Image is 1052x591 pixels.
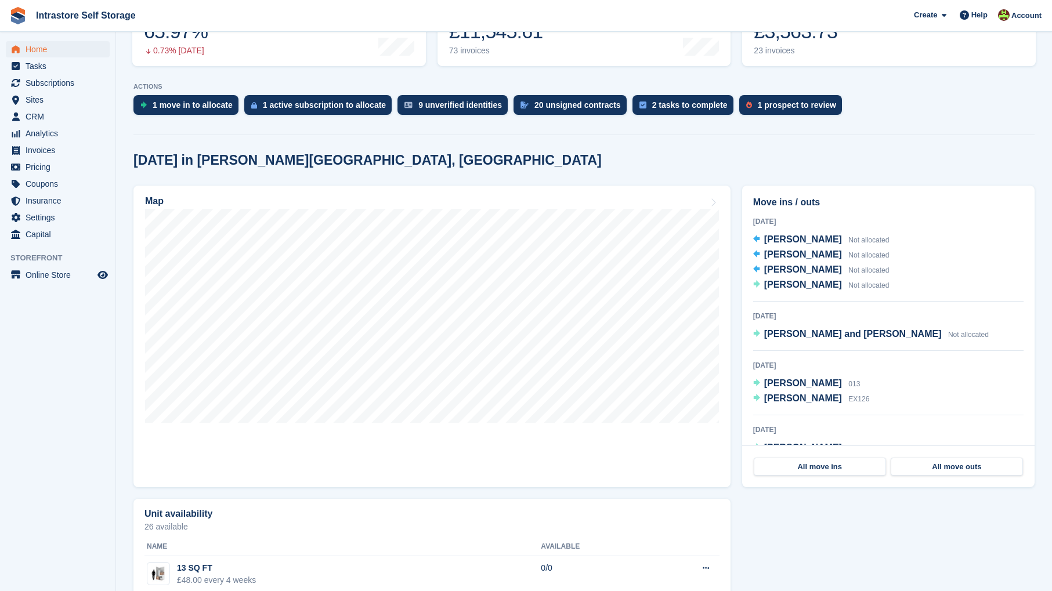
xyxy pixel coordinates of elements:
a: menu [6,267,110,283]
p: ACTIONS [133,83,1035,90]
a: Intrastore Self Storage [31,6,140,25]
a: menu [6,41,110,57]
th: Name [144,538,541,556]
a: 9 unverified identities [397,95,514,121]
span: Storefront [10,252,115,264]
a: [PERSON_NAME] Not allocated [753,233,890,248]
span: Account [1011,10,1042,21]
img: move_ins_to_allocate_icon-fdf77a2bb77ea45bf5b3d319d69a93e2d87916cf1d5bf7949dd705db3b84f3ca.svg [140,101,147,108]
a: menu [6,108,110,125]
span: Home [26,41,95,57]
img: Emily Clark [998,9,1010,21]
span: 056 [848,444,860,452]
span: Online Store [26,267,95,283]
div: £11,545.61 [449,20,543,43]
a: menu [6,226,110,242]
span: Not allocated [948,331,989,339]
div: [DATE] [753,216,1024,227]
span: Not allocated [848,251,889,259]
a: [PERSON_NAME] and [PERSON_NAME] Not allocated [753,327,989,342]
div: 65.97% [144,20,208,43]
a: All move outs [891,458,1023,476]
span: Invoices [26,142,95,158]
div: 1 move in to allocate [153,100,233,110]
span: Settings [26,209,95,226]
div: 73 invoices [449,46,543,56]
a: [PERSON_NAME] EX126 [753,391,870,407]
span: [PERSON_NAME] [764,234,842,244]
a: menu [6,92,110,108]
span: [PERSON_NAME] [764,393,842,403]
span: [PERSON_NAME] [764,378,842,388]
a: [PERSON_NAME] Not allocated [753,278,890,293]
a: All move ins [754,458,886,476]
h2: Unit availability [144,509,212,519]
div: 9 unverified identities [418,100,502,110]
a: 1 active subscription to allocate [244,95,397,121]
th: Available [541,538,650,556]
span: [PERSON_NAME] [764,280,842,289]
h2: Move ins / outs [753,195,1024,209]
div: 1 active subscription to allocate [263,100,386,110]
img: active_subscription_to_allocate_icon-d502201f5373d7db506a760aba3b589e785aa758c864c3986d89f69b8ff3... [251,101,257,109]
span: Coupons [26,176,95,192]
span: Insurance [26,193,95,209]
a: [PERSON_NAME] Not allocated [753,263,890,278]
a: menu [6,58,110,74]
a: [PERSON_NAME] Not allocated [753,248,890,263]
a: menu [6,125,110,142]
div: £3,563.73 [754,20,837,43]
img: stora-icon-8386f47178a22dfd0bd8f6a31ec36ba5ce8667c1dd55bd0f319d3a0aa187defe.svg [9,7,27,24]
span: EX126 [848,395,869,403]
a: menu [6,176,110,192]
a: menu [6,75,110,91]
a: menu [6,193,110,209]
a: menu [6,209,110,226]
a: Map [133,186,731,487]
span: Help [971,9,988,21]
img: prospect-51fa495bee0391a8d652442698ab0144808aea92771e9ea1ae160a38d050c398.svg [746,101,752,108]
div: 0.73% [DATE] [144,46,208,56]
a: 1 prospect to review [739,95,848,121]
a: menu [6,142,110,158]
h2: Map [145,196,164,206]
span: [PERSON_NAME] [764,264,842,274]
div: [DATE] [753,360,1024,371]
div: [DATE] [753,425,1024,435]
span: Sites [26,92,95,108]
span: Create [914,9,937,21]
span: [PERSON_NAME] and [PERSON_NAME] [764,329,942,339]
span: Not allocated [848,236,889,244]
span: Subscriptions [26,75,95,91]
a: 1 move in to allocate [133,95,244,121]
div: 2 tasks to complete [652,100,728,110]
div: 20 unsigned contracts [534,100,621,110]
span: Not allocated [848,281,889,289]
img: verify_identity-adf6edd0f0f0b5bbfe63781bf79b02c33cf7c696d77639b501bdc392416b5a36.svg [404,101,413,108]
div: 13 SQ FT [177,562,256,574]
span: CRM [26,108,95,125]
img: task-75834270c22a3079a89374b754ae025e5fb1db73e45f91037f5363f120a921f8.svg [639,101,646,108]
span: [PERSON_NAME] [764,443,842,452]
span: [PERSON_NAME] [764,249,842,259]
span: Analytics [26,125,95,142]
img: 12-sqft-unit.jpg [147,565,169,582]
img: contract_signature_icon-13c848040528278c33f63329250d36e43548de30e8caae1d1a13099fd9432cc5.svg [520,101,529,108]
a: 20 unsigned contracts [514,95,632,121]
span: Tasks [26,58,95,74]
p: 26 available [144,523,720,531]
a: Preview store [96,268,110,282]
div: 23 invoices [754,46,837,56]
div: [DATE] [753,311,1024,321]
span: Not allocated [848,266,889,274]
span: 013 [848,380,860,388]
a: menu [6,159,110,175]
a: 2 tasks to complete [632,95,739,121]
div: 1 prospect to review [758,100,836,110]
div: £48.00 every 4 weeks [177,574,256,586]
a: [PERSON_NAME] 056 [753,441,861,456]
span: Capital [26,226,95,242]
a: [PERSON_NAME] 013 [753,376,861,391]
span: Pricing [26,159,95,175]
h2: [DATE] in [PERSON_NAME][GEOGRAPHIC_DATA], [GEOGRAPHIC_DATA] [133,153,602,168]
